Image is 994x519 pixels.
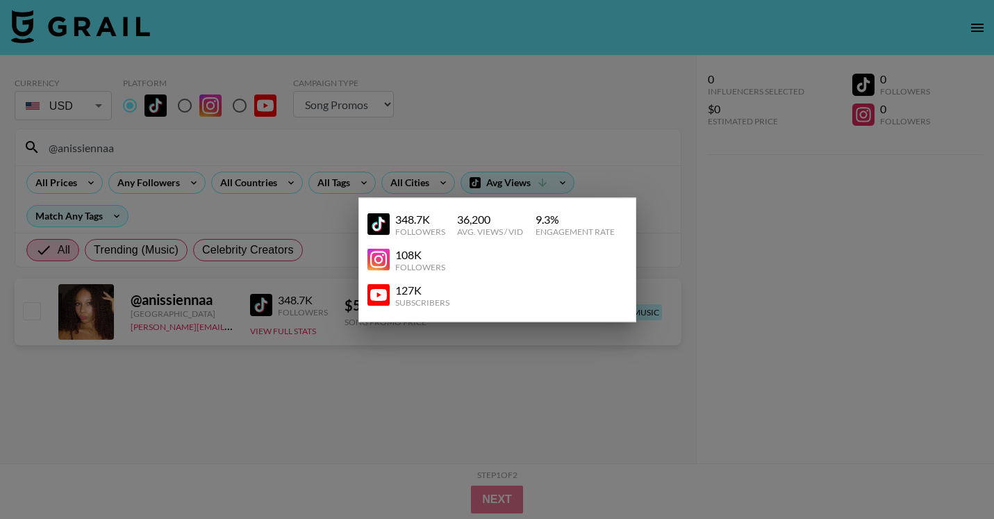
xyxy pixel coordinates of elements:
[367,213,390,236] img: YouTube
[457,212,523,226] div: 36,200
[536,212,615,226] div: 9.3 %
[395,261,445,272] div: Followers
[395,226,445,236] div: Followers
[395,212,445,226] div: 348.7K
[536,226,615,236] div: Engagement Rate
[395,283,449,297] div: 127K
[395,247,445,261] div: 108K
[367,284,390,306] img: YouTube
[457,226,523,236] div: Avg. Views / Vid
[925,450,977,502] iframe: Drift Widget Chat Controller
[367,249,390,271] img: YouTube
[395,297,449,307] div: Subscribers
